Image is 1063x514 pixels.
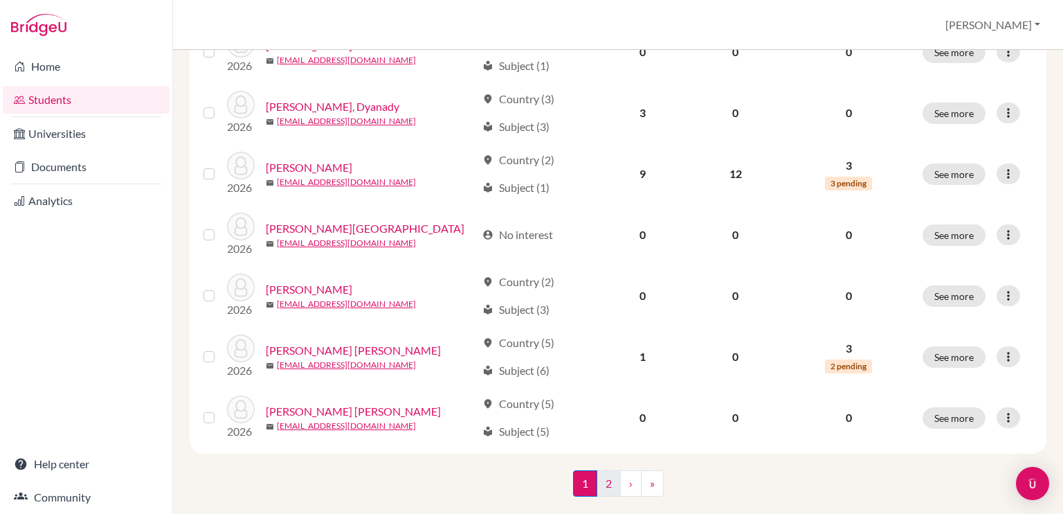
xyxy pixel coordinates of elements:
[277,176,416,188] a: [EMAIL_ADDRESS][DOMAIN_NAME]
[688,82,783,143] td: 0
[641,470,664,497] a: »
[1016,467,1049,500] div: Open Intercom Messenger
[266,423,274,431] span: mail
[266,57,274,65] span: mail
[792,287,906,304] p: 0
[482,274,554,290] div: Country (2)
[3,187,170,215] a: Analytics
[482,423,549,440] div: Subject (5)
[597,387,688,448] td: 0
[227,213,255,240] img: Navas, Sofia
[482,57,549,74] div: Subject (1)
[482,229,493,240] span: account_circle
[277,420,416,432] a: [EMAIL_ADDRESS][DOMAIN_NAME]
[482,118,549,135] div: Subject (3)
[688,326,783,387] td: 0
[825,177,872,190] span: 3 pending
[923,103,985,124] button: See more
[227,57,255,74] p: 2026
[227,396,255,423] img: Perez Leanez, Bernardo
[277,359,416,371] a: [EMAIL_ADDRESS][DOMAIN_NAME]
[266,403,441,420] a: [PERSON_NAME] [PERSON_NAME]
[11,14,66,36] img: Bridge-U
[482,276,493,287] span: location_on
[792,157,906,174] p: 3
[266,301,274,309] span: mail
[482,304,493,315] span: local_library
[482,301,549,318] div: Subject (3)
[3,120,170,148] a: Universities
[688,21,783,82] td: 0
[792,105,906,121] p: 0
[277,237,416,249] a: [EMAIL_ADDRESS][DOMAIN_NAME]
[923,163,985,185] button: See more
[227,423,255,440] p: 2026
[482,182,493,193] span: local_library
[227,335,255,362] img: Perez Dagosto, Linda
[482,365,493,376] span: local_library
[597,265,688,326] td: 0
[482,121,493,132] span: local_library
[266,342,441,359] a: [PERSON_NAME] [PERSON_NAME]
[620,470,642,497] a: ›
[227,152,255,179] img: Mattar, Fabiana
[688,143,783,204] td: 12
[597,143,688,204] td: 9
[266,98,399,115] a: [PERSON_NAME], Dyanady
[792,44,906,60] p: 0
[482,362,549,379] div: Subject (6)
[227,179,255,196] p: 2026
[266,118,274,126] span: mail
[277,54,416,67] a: [EMAIL_ADDRESS][DOMAIN_NAME]
[482,337,493,348] span: location_on
[227,362,255,379] p: 2026
[482,94,493,105] span: location_on
[792,227,906,243] p: 0
[923,42,985,63] button: See more
[3,450,170,478] a: Help center
[482,227,553,243] div: No interest
[266,362,274,370] span: mail
[573,470,664,508] nav: ...
[482,152,554,168] div: Country (2)
[482,60,493,71] span: local_library
[482,335,554,351] div: Country (5)
[3,86,170,114] a: Students
[923,407,985,429] button: See more
[482,396,554,412] div: Country (5)
[482,91,554,107] div: Country (3)
[825,360,872,373] span: 2 pending
[227,301,255,318] p: 2026
[792,409,906,426] p: 0
[688,387,783,448] td: 0
[277,298,416,310] a: [EMAIL_ADDRESS][DOMAIN_NAME]
[227,240,255,257] p: 2026
[597,326,688,387] td: 1
[482,426,493,437] span: local_library
[597,204,688,265] td: 0
[266,220,464,237] a: [PERSON_NAME][GEOGRAPHIC_DATA]
[266,159,352,176] a: [PERSON_NAME]
[573,470,597,497] span: 1
[277,115,416,127] a: [EMAIL_ADDRESS][DOMAIN_NAME]
[3,153,170,181] a: Documents
[923,285,985,307] button: See more
[482,179,549,196] div: Subject (1)
[227,91,255,118] img: Liendo, Dyanady
[266,240,274,248] span: mail
[3,484,170,511] a: Community
[923,346,985,368] button: See more
[688,204,783,265] td: 0
[597,470,621,497] a: 2
[266,281,352,298] a: [PERSON_NAME]
[3,53,170,80] a: Home
[923,224,985,246] button: See more
[482,398,493,409] span: location_on
[227,274,255,301] img: Padilla, Letizia
[266,179,274,187] span: mail
[227,118,255,135] p: 2026
[597,82,688,143] td: 3
[939,12,1046,38] button: [PERSON_NAME]
[792,340,906,357] p: 3
[482,154,493,166] span: location_on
